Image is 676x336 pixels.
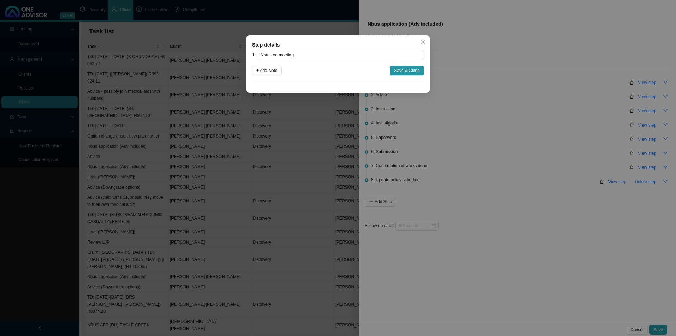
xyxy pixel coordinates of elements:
[394,67,420,74] span: Save & Close
[420,39,425,44] span: close
[418,37,428,47] button: Close
[256,67,277,74] span: + Add Note
[252,66,282,75] button: + Add Note
[252,41,424,49] div: Step details
[252,50,258,60] label: 1
[390,66,424,75] button: Save & Close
